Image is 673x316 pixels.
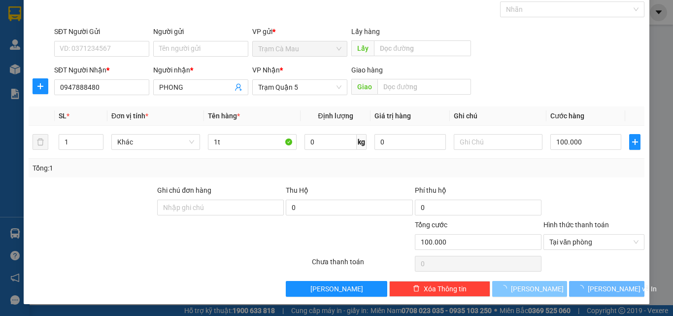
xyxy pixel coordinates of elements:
[454,134,542,150] input: Ghi Chú
[235,83,242,91] span: user-add
[311,256,414,274] div: Chưa thanh toán
[208,134,297,150] input: VD: Bàn, Ghế
[318,112,353,120] span: Định lượng
[413,285,420,293] span: delete
[630,138,640,146] span: plus
[54,65,149,75] div: SĐT Người Nhận
[543,221,609,229] label: Hình thức thanh toán
[588,283,657,294] span: [PERSON_NAME] và In
[33,78,48,94] button: plus
[351,66,383,74] span: Giao hàng
[550,112,584,120] span: Cước hàng
[577,285,588,292] span: loading
[33,82,48,90] span: plus
[157,186,211,194] label: Ghi chú đơn hàng
[569,281,644,297] button: [PERSON_NAME] và In
[351,40,374,56] span: Lấy
[208,112,240,120] span: Tên hàng
[33,163,261,174] div: Tổng: 1
[258,80,341,95] span: Trạm Quận 5
[252,66,280,74] span: VP Nhận
[415,221,447,229] span: Tổng cước
[450,106,546,126] th: Ghi chú
[252,26,347,37] div: VP gửi
[157,200,284,215] input: Ghi chú đơn hàng
[258,41,341,56] span: Trạm Cà Mau
[117,135,194,149] span: Khác
[286,186,308,194] span: Thu Hộ
[374,112,411,120] span: Giá trị hàng
[511,283,564,294] span: [PERSON_NAME]
[492,281,568,297] button: [PERSON_NAME]
[374,134,445,150] input: 0
[286,281,387,297] button: [PERSON_NAME]
[310,283,363,294] span: [PERSON_NAME]
[377,79,471,95] input: Dọc đường
[549,235,639,249] span: Tại văn phòng
[59,112,67,120] span: SL
[33,134,48,150] button: delete
[111,112,148,120] span: Đơn vị tính
[374,40,471,56] input: Dọc đường
[153,26,248,37] div: Người gửi
[629,134,640,150] button: plus
[424,283,467,294] span: Xóa Thông tin
[351,79,377,95] span: Giao
[415,185,541,200] div: Phí thu hộ
[500,285,511,292] span: loading
[389,281,490,297] button: deleteXóa Thông tin
[54,26,149,37] div: SĐT Người Gửi
[357,134,367,150] span: kg
[351,28,380,35] span: Lấy hàng
[153,65,248,75] div: Người nhận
